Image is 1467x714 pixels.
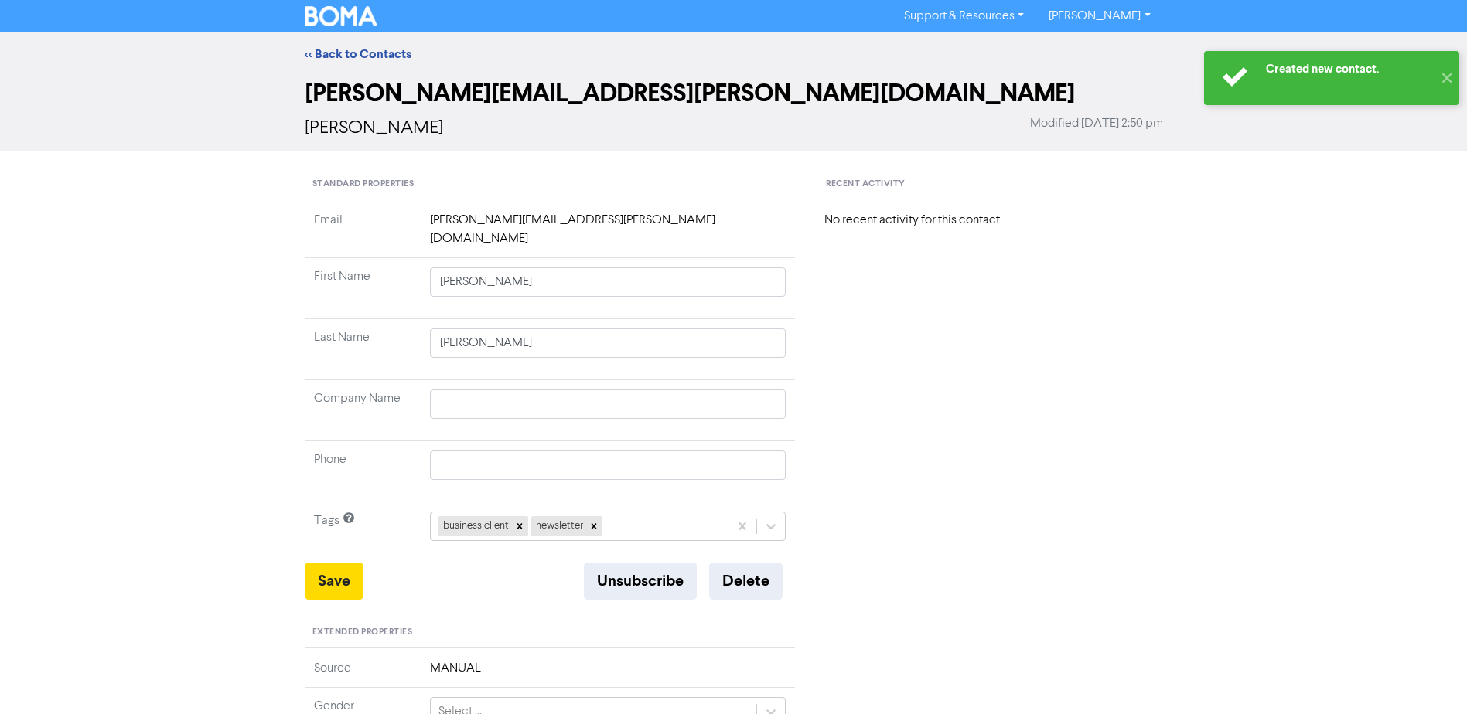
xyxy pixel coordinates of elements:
span: [PERSON_NAME] [305,119,443,138]
td: Last Name [305,319,421,380]
div: Created new contact. [1266,61,1432,77]
iframe: Chat Widget [1390,640,1467,714]
div: Extended Properties [305,618,796,648]
div: Recent Activity [818,170,1162,199]
a: Support & Resources [892,4,1036,29]
img: BOMA Logo [305,6,377,26]
button: Delete [709,563,783,600]
td: Email [305,211,421,258]
td: MANUAL [421,659,796,688]
td: Company Name [305,380,421,441]
button: Unsubscribe [584,563,697,600]
div: No recent activity for this contact [824,211,1156,229]
h2: [PERSON_NAME][EMAIL_ADDRESS][PERSON_NAME][DOMAIN_NAME] [305,79,1163,108]
div: Standard Properties [305,170,796,199]
button: Save [305,563,363,600]
td: [PERSON_NAME][EMAIL_ADDRESS][PERSON_NAME][DOMAIN_NAME] [421,211,796,258]
div: newsletter [531,516,585,536]
a: << Back to Contacts [305,46,411,62]
a: [PERSON_NAME] [1036,4,1162,29]
td: Phone [305,441,421,502]
td: Source [305,659,421,688]
td: First Name [305,258,421,319]
div: business client [438,516,511,536]
span: Modified [DATE] 2:50 pm [1030,114,1163,133]
td: Tags [305,502,421,563]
